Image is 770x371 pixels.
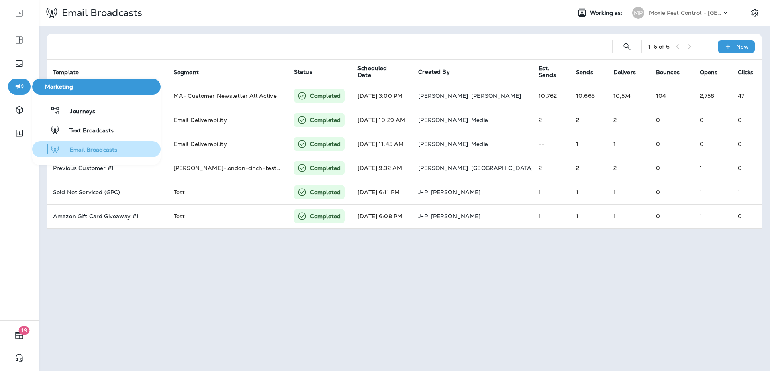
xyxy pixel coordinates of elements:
span: Bounces [656,69,680,76]
td: [DATE] 9:32 AM [351,156,412,180]
span: Opens [700,69,718,76]
p: [GEOGRAPHIC_DATA] [471,165,533,171]
span: Click rate:2% (Clicks/Opens) [738,92,744,99]
span: Test [174,213,185,220]
p: Completed [310,140,341,148]
span: Email Broadcasts [60,146,117,154]
span: 0 [738,116,742,124]
td: 2 [607,108,649,132]
button: Marketing [32,79,161,95]
p: J-P [418,189,427,195]
td: 0 [649,108,693,132]
span: Click rate:100% (Clicks/Opens) [738,189,740,196]
div: 1 - 6 of 6 [648,43,670,50]
p: Completed [310,164,341,172]
p: Media [471,141,488,147]
td: 0 [649,132,693,156]
p: Sold Not Serviced (GPC) [53,189,161,195]
button: Search Email Broadcasts [619,39,635,55]
span: 0 [700,140,704,148]
td: [DATE] 3:00 PM [351,84,412,108]
td: 10,762 [532,84,570,108]
span: chris-london-cinch-test.csv [174,164,287,172]
span: Delivers [613,69,636,76]
span: MA- Customer Newsletter All Active [174,92,277,99]
td: 2 [532,108,570,132]
span: Status [294,68,312,75]
p: Email Broadcasts [59,7,142,19]
td: 1 [570,204,607,228]
button: Text Broadcasts [32,122,161,138]
td: 2 [607,156,649,180]
td: 0 [649,156,693,180]
p: Amazon Gift Card Giveaway #1 [53,213,161,219]
span: Email Deliverability [174,116,227,124]
span: Scheduled Date [357,65,398,79]
td: 1 [532,180,570,204]
span: Email Deliverability [174,140,227,148]
td: 10,663 [570,84,607,108]
td: 1 [607,204,649,228]
span: 0 [738,140,742,148]
button: Expand Sidebar [8,5,31,21]
td: 1 [607,132,649,156]
span: Segment [174,69,199,76]
td: [DATE] 6:11 PM [351,180,412,204]
td: 2 [532,156,570,180]
td: [DATE] 6:08 PM [351,204,412,228]
span: 0 [738,213,742,220]
td: 1 [570,132,607,156]
p: Completed [310,188,341,196]
p: Moxie Pest Control - [GEOGRAPHIC_DATA] [649,10,721,16]
td: 10,574 [607,84,649,108]
td: 0 [649,180,693,204]
td: 1 [532,204,570,228]
button: Settings [748,6,762,20]
span: Text Broadcasts [60,127,114,135]
span: Marketing [35,83,157,90]
span: Est. Sends [539,65,556,79]
p: Completed [310,116,341,124]
p: [PERSON_NAME] [418,165,468,171]
td: 1 [570,180,607,204]
span: Journeys [60,108,95,116]
p: [PERSON_NAME] [418,93,468,99]
td: [DATE] 11:45 AM [351,132,412,156]
p: Completed [310,92,341,100]
td: [DATE] 10:29 AM [351,108,412,132]
p: [PERSON_NAME] [418,141,468,147]
p: New [736,43,749,50]
td: 0 [649,204,693,228]
p: Completed [310,212,341,220]
span: Open rate:100% (Opens/Sends) [700,213,702,220]
p: [PERSON_NAME] [418,117,468,123]
span: Open rate:50% (Opens/Sends) [700,164,702,172]
button: Email Broadcasts [32,141,161,157]
span: Sends [576,69,593,76]
p: J-P [418,213,427,219]
td: 2 [570,108,607,132]
span: 19 [19,326,30,335]
span: Template [53,69,79,76]
span: 0 [700,116,704,124]
td: -- [532,132,570,156]
span: Open rate:100% (Opens/Sends) [700,189,702,196]
p: [PERSON_NAME] [431,189,481,195]
td: 1 [607,180,649,204]
span: Working as: [590,10,624,16]
span: Open rate:26% (Opens/Sends) [700,92,715,99]
span: Created By [418,68,449,75]
span: Clicks [738,69,754,76]
p: [PERSON_NAME] [431,213,481,219]
button: Journeys [32,103,161,119]
p: Previous Customer #1 [53,165,161,171]
td: 2 [570,156,607,180]
span: Test [174,189,185,196]
span: 0 [738,164,742,172]
p: Media [471,117,488,123]
div: MP [632,7,644,19]
p: [PERSON_NAME] [471,93,521,99]
td: 104 [649,84,693,108]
